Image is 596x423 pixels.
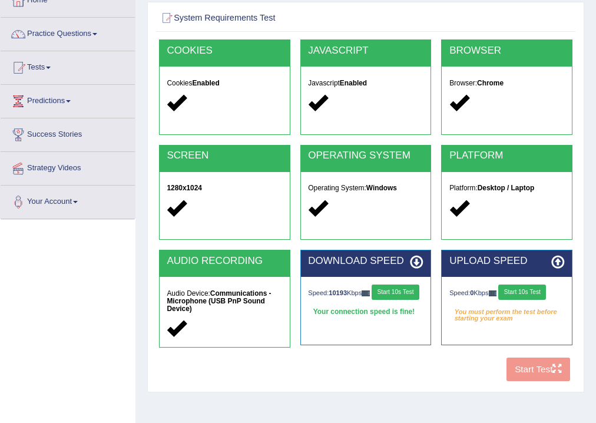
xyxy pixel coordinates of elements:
div: Your connection speed is fine! [308,305,423,320]
div: Speed: Kbps [449,285,564,302]
h5: Audio Device: [167,290,282,313]
h2: SCREEN [167,150,282,161]
strong: Communications - Microphone (USB PnP Sound Device) [167,289,271,313]
h2: AUDIO RECORDING [167,256,282,267]
strong: 0 [470,289,474,296]
img: ajax-loader-fb-connection.gif [362,290,370,296]
h5: Cookies [167,80,282,87]
h2: BROWSER [449,45,564,57]
strong: Enabled [340,79,367,87]
h2: System Requirements Test [159,11,416,26]
img: ajax-loader-fb-connection.gif [489,290,497,296]
h2: UPLOAD SPEED [449,256,564,267]
strong: Chrome [477,79,504,87]
a: Practice Questions [1,18,135,47]
h2: PLATFORM [449,150,564,161]
h5: Operating System: [308,184,423,192]
h5: Platform: [449,184,564,192]
em: You must perform the test before starting your exam [449,305,564,320]
h5: Browser: [449,80,564,87]
button: Start 10s Test [372,285,419,300]
h2: DOWNLOAD SPEED [308,256,423,267]
a: Tests [1,51,135,81]
a: Predictions [1,85,135,114]
strong: Windows [366,184,397,192]
h2: COOKIES [167,45,282,57]
h2: JAVASCRIPT [308,45,423,57]
a: Success Stories [1,118,135,148]
a: Your Account [1,186,135,215]
h5: Javascript [308,80,423,87]
strong: Desktop / Laptop [478,184,534,192]
strong: 10193 [329,289,347,296]
div: Speed: Kbps [308,285,423,302]
a: Strategy Videos [1,152,135,181]
button: Start 10s Test [498,285,546,300]
h2: OPERATING SYSTEM [308,150,423,161]
strong: 1280x1024 [167,184,202,192]
strong: Enabled [192,79,219,87]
